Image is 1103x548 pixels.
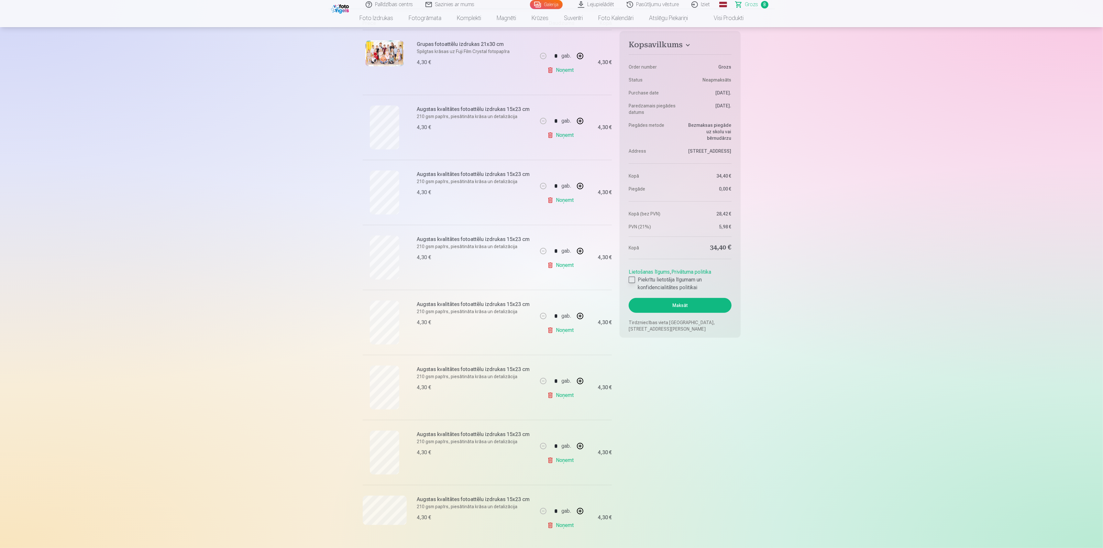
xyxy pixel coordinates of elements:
[417,124,431,131] div: 4,30 €
[683,103,732,115] dd: [DATE].
[417,236,534,243] h6: Augstas kvalitātes fotoattēlu izdrukas 15x23 cm
[417,105,534,113] h6: Augstas kvalitātes fotoattēlu izdrukas 15x23 cm
[352,9,401,27] a: Foto izdrukas
[629,243,677,252] dt: Kopā
[598,321,612,324] div: 4,30 €
[703,77,732,83] span: Neapmaksāts
[417,48,534,55] p: Spilgtas krāsas uz Fuji Film Crystal fotopapīra
[417,113,534,120] p: 210 gsm papīrs, piesātināta krāsa un detalizācija
[417,373,534,380] p: 210 gsm papīrs, piesātināta krāsa un detalizācija
[629,64,677,70] dt: Order number
[761,1,768,8] span: 8
[629,173,677,179] dt: Kopā
[683,148,732,154] dd: [STREET_ADDRESS]
[598,256,612,259] div: 4,30 €
[417,301,534,308] h6: Augstas kvalitātes fotoattēlu izdrukas 15x23 cm
[629,148,677,154] dt: Address
[683,173,732,179] dd: 34,40 €
[641,9,696,27] a: Atslēgu piekariņi
[745,1,758,8] span: Grozs
[683,224,732,230] dd: 5,98 €
[417,254,431,261] div: 4,30 €
[598,60,612,64] div: 4,30 €
[489,9,524,27] a: Magnēti
[683,211,732,217] dd: 28,42 €
[598,386,612,389] div: 4,30 €
[524,9,556,27] a: Krūzes
[683,186,732,192] dd: 0,00 €
[417,189,431,196] div: 4,30 €
[561,503,571,519] div: gab.
[683,122,732,141] dd: Bezmaksas piegāde uz skolu vai bērnudārzu
[561,178,571,194] div: gab.
[629,319,731,332] p: Tirdzniecības vieta [GEOGRAPHIC_DATA], [STREET_ADDRESS][PERSON_NAME]
[590,9,641,27] a: Foto kalendāri
[547,519,577,532] a: Noņemt
[683,243,732,252] dd: 34,40 €
[331,3,351,14] img: /fa1
[629,186,677,192] dt: Piegāde
[417,243,534,250] p: 210 gsm papīrs, piesātināta krāsa un detalizācija
[629,90,677,96] dt: Purchase date
[547,454,577,467] a: Noņemt
[629,269,670,275] a: Lietošanas līgums
[561,48,571,64] div: gab.
[629,77,677,83] dt: Status
[561,243,571,259] div: gab.
[696,9,751,27] a: Visi produkti
[561,373,571,389] div: gab.
[417,503,534,510] p: 210 gsm papīrs, piesātināta krāsa un detalizācija
[417,308,534,315] p: 210 gsm papīrs, piesātināta krāsa un detalizācija
[547,64,577,77] a: Noņemt
[683,64,732,70] dd: Grozs
[417,170,534,178] h6: Augstas kvalitātes fotoattēlu izdrukas 15x23 cm
[547,194,577,207] a: Noņemt
[598,126,612,129] div: 4,30 €
[417,514,431,521] div: 4,30 €
[417,319,431,326] div: 4,30 €
[449,9,489,27] a: Komplekti
[629,211,677,217] dt: Kopā (bez PVN)
[417,40,534,48] h6: Grupas fotoattēlu izdrukas 21x30 cm
[629,122,677,141] dt: Piegādes metode
[417,431,534,438] h6: Augstas kvalitātes fotoattēlu izdrukas 15x23 cm
[629,40,731,52] button: Kopsavilkums
[417,178,534,185] p: 210 gsm papīrs, piesātināta krāsa un detalizācija
[598,451,612,455] div: 4,30 €
[629,224,677,230] dt: PVN (21%)
[547,324,577,337] a: Noņemt
[547,389,577,402] a: Noņemt
[417,366,534,373] h6: Augstas kvalitātes fotoattēlu izdrukas 15x23 cm
[561,113,571,129] div: gab.
[417,449,431,456] div: 4,30 €
[547,259,577,272] a: Noņemt
[683,90,732,96] dd: [DATE].
[547,129,577,142] a: Noņemt
[629,298,731,313] button: Maksāt
[556,9,590,27] a: Suvenīri
[629,266,731,291] div: ,
[629,276,731,291] label: Piekrītu lietotāja līgumam un konfidencialitātes politikai
[671,269,711,275] a: Privātuma politika
[629,103,677,115] dt: Paredzamais piegādes datums
[417,384,431,391] div: 4,30 €
[417,59,431,66] div: 4,30 €
[561,308,571,324] div: gab.
[417,496,534,503] h6: Augstas kvalitātes fotoattēlu izdrukas 15x23 cm
[401,9,449,27] a: Fotogrāmata
[598,191,612,194] div: 4,30 €
[561,438,571,454] div: gab.
[417,438,534,445] p: 210 gsm papīrs, piesātināta krāsa un detalizācija
[598,516,612,520] div: 4,30 €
